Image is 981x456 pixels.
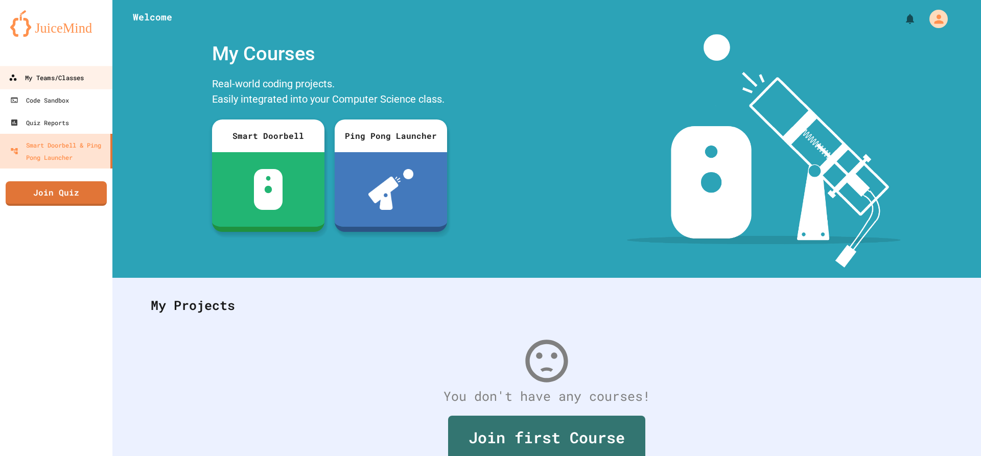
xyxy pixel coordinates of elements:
div: Smart Doorbell & Ping Pong Launcher [10,139,106,163]
div: Ping Pong Launcher [335,119,447,152]
img: banner-image-my-projects.png [627,34,901,268]
div: Code Sandbox [10,94,69,106]
div: My Teams/Classes [9,71,84,84]
div: Quiz Reports [10,116,69,129]
a: Join Quiz [6,181,107,206]
div: My Courses [207,34,452,74]
div: My Account [919,7,950,31]
div: My Notifications [885,10,919,28]
img: ppl-with-ball.png [368,169,414,210]
div: My Projects [141,285,953,325]
div: You don't have any courses! [141,387,953,406]
div: Smart Doorbell [212,119,324,152]
div: Real-world coding projects. Easily integrated into your Computer Science class. [207,74,452,112]
img: logo-orange.svg [10,10,102,37]
img: sdb-white.svg [254,169,283,210]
